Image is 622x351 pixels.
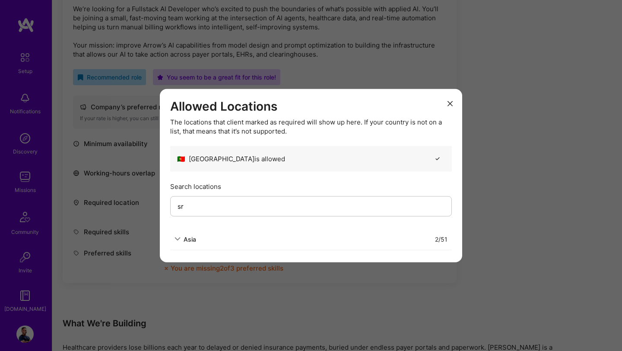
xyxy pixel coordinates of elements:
div: [GEOGRAPHIC_DATA] is allowed [177,154,285,163]
div: The locations that client marked as required will show up here. If your country is not on a list,... [170,117,452,135]
div: modal [160,89,462,262]
i: icon Close [447,101,453,106]
span: 🇵🇹 [177,154,185,163]
input: Enter country name [170,196,452,216]
h3: Allowed Locations [170,99,452,114]
div: Search locations [170,182,452,191]
div: Asia [184,234,196,243]
i: icon CheckBlack [434,155,441,162]
i: icon ArrowDown [175,236,181,242]
div: 2 / 51 [435,234,447,243]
